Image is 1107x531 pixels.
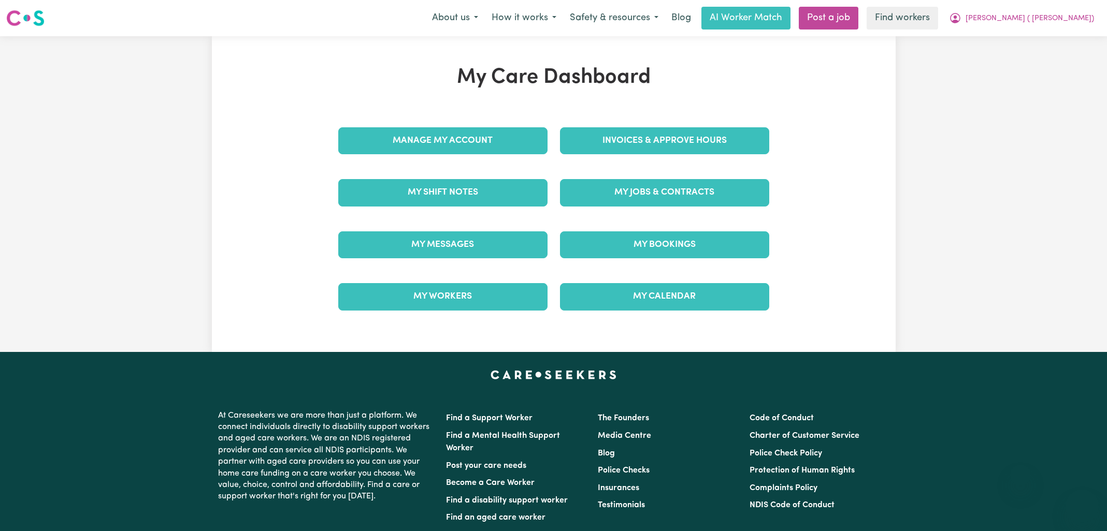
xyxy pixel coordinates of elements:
span: [PERSON_NAME] ( [PERSON_NAME]) [966,13,1094,24]
a: Find workers [867,7,938,30]
a: AI Worker Match [701,7,790,30]
a: Find an aged care worker [446,513,545,522]
a: Careseekers logo [6,6,45,30]
a: My Workers [338,283,548,310]
a: Police Check Policy [750,449,822,458]
a: The Founders [598,414,649,422]
a: Find a Support Worker [446,414,533,422]
a: Protection of Human Rights [750,466,855,475]
a: Careseekers home page [491,371,616,379]
a: My Messages [338,231,548,258]
button: How it works [485,7,563,29]
a: My Jobs & Contracts [560,179,769,206]
a: NDIS Code of Conduct [750,501,835,509]
a: Blog [598,449,615,458]
button: My Account [942,7,1101,29]
h1: My Care Dashboard [332,65,775,90]
a: Manage My Account [338,127,548,154]
iframe: Button to launch messaging window [1066,490,1099,523]
button: Safety & resources [563,7,665,29]
button: About us [425,7,485,29]
a: My Shift Notes [338,179,548,206]
a: Code of Conduct [750,414,814,422]
a: Insurances [598,484,639,492]
a: Testimonials [598,501,645,509]
a: Post a job [799,7,858,30]
p: At Careseekers we are more than just a platform. We connect individuals directly to disability su... [218,406,434,507]
a: Become a Care Worker [446,479,535,487]
a: Charter of Customer Service [750,432,859,440]
a: Blog [665,7,697,30]
a: Police Checks [598,466,650,475]
a: Find a Mental Health Support Worker [446,432,560,452]
iframe: Close message [1010,465,1031,485]
a: Invoices & Approve Hours [560,127,769,154]
a: My Bookings [560,231,769,258]
a: Post your care needs [446,462,526,470]
a: Complaints Policy [750,484,817,492]
a: Media Centre [598,432,651,440]
a: My Calendar [560,283,769,310]
img: Careseekers logo [6,9,45,27]
a: Find a disability support worker [446,496,568,505]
